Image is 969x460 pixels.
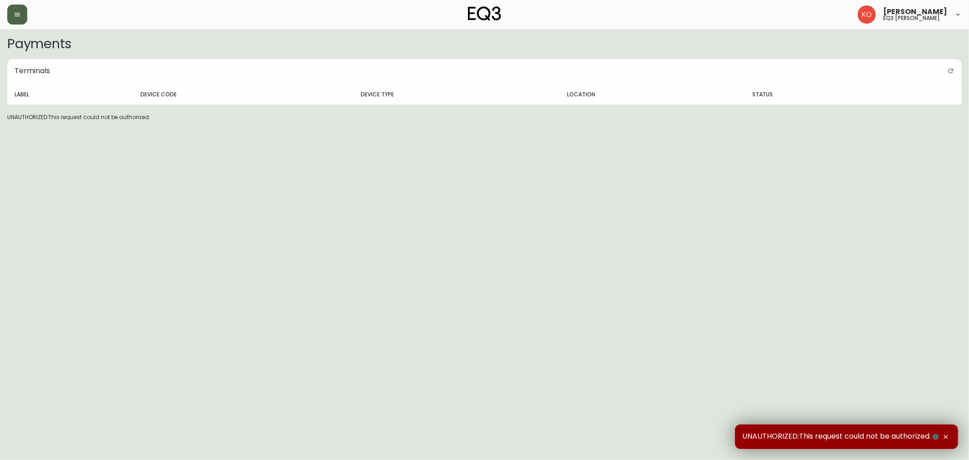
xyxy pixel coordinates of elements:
th: Label [7,85,133,105]
span: UNAUTHORIZED:This request could not be authorized. [742,432,941,442]
img: logo [468,6,502,21]
th: Device Code [133,85,353,105]
th: Device Type [353,85,560,105]
img: 9beb5e5239b23ed26e0d832b1b8f6f2a [858,5,876,24]
h5: eq3 [PERSON_NAME] [883,15,940,21]
th: Location [560,85,745,105]
h2: Payments [7,36,962,51]
div: UNAUTHORIZED:This request could not be authorized. [2,54,967,127]
table: devices table [7,85,962,105]
th: Status [745,85,899,105]
h5: Terminals [7,59,57,83]
span: [PERSON_NAME] [883,8,947,15]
